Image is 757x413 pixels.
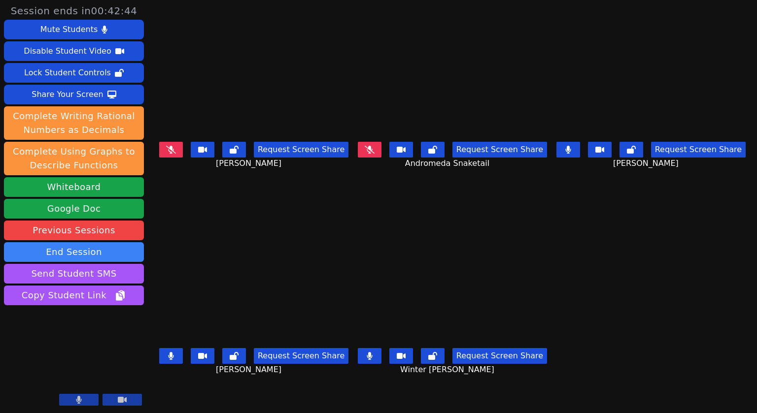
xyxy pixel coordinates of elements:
button: Send Student SMS [4,264,144,284]
button: Whiteboard [4,177,144,197]
button: Mute Students [4,20,144,39]
button: Complete Using Graphs to Describe Functions [4,142,144,175]
span: Copy Student Link [22,288,126,302]
div: Lock Student Controls [24,65,111,81]
button: Request Screen Share [254,348,348,364]
button: Request Screen Share [452,142,547,158]
span: [PERSON_NAME] [216,364,284,376]
button: End Session [4,242,144,262]
span: Winter [PERSON_NAME] [400,364,497,376]
div: Mute Students [40,22,98,37]
time: 00:42:44 [91,5,138,17]
button: Disable Student Video [4,41,144,61]
div: Disable Student Video [24,43,111,59]
button: Complete Writing Rational Numbers as Decimals [4,106,144,140]
a: Previous Sessions [4,221,144,240]
span: [PERSON_NAME] [216,158,284,169]
span: Andromeda Snaketail [405,158,492,169]
button: Request Screen Share [452,348,547,364]
button: Lock Student Controls [4,63,144,83]
button: Request Screen Share [651,142,746,158]
button: Request Screen Share [254,142,348,158]
div: Share Your Screen [32,87,103,102]
span: Session ends in [11,4,138,18]
button: Share Your Screen [4,85,144,104]
a: Google Doc [4,199,144,219]
button: Copy Student Link [4,286,144,305]
span: [PERSON_NAME] [613,158,681,169]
